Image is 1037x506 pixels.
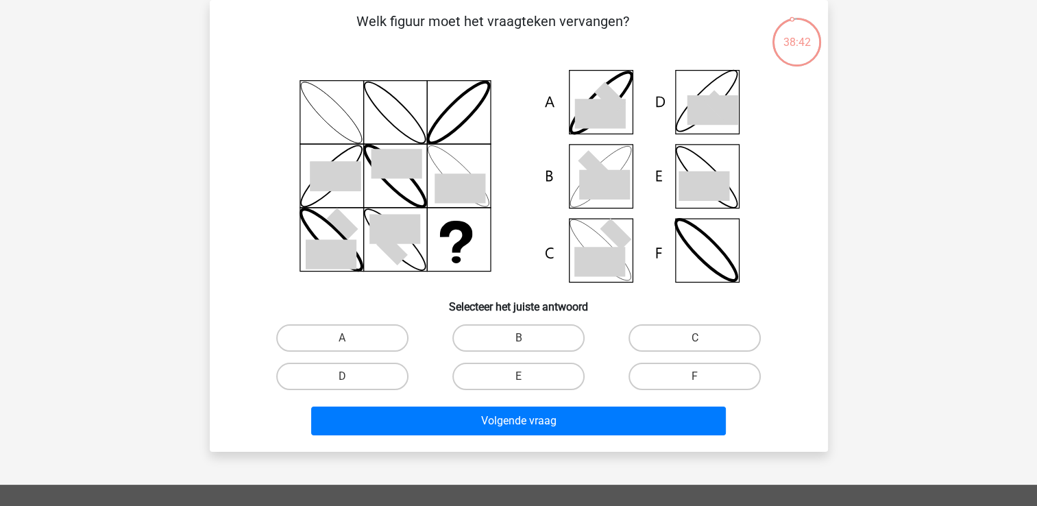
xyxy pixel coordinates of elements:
label: B [452,324,585,352]
p: Welk figuur moet het vraagteken vervangen? [232,11,755,52]
label: F [629,363,761,390]
label: D [276,363,408,390]
label: A [276,324,408,352]
label: E [452,363,585,390]
button: Volgende vraag [311,407,726,435]
h6: Selecteer het juiste antwoord [232,289,806,313]
label: C [629,324,761,352]
div: 38:42 [771,16,822,51]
